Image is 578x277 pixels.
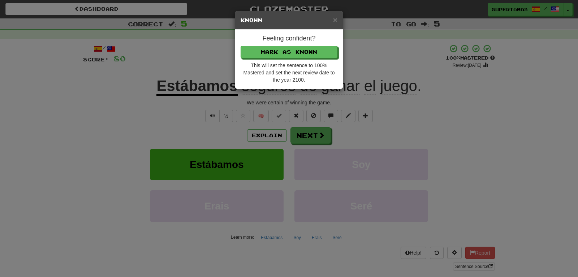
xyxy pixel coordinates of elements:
div: This will set the sentence to 100% Mastered and set the next review date to the year 2100. [241,62,337,83]
button: Mark as Known [241,46,337,58]
button: Close [333,16,337,23]
h5: Known [241,17,337,24]
h4: Feeling confident? [241,35,337,42]
span: × [333,16,337,24]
